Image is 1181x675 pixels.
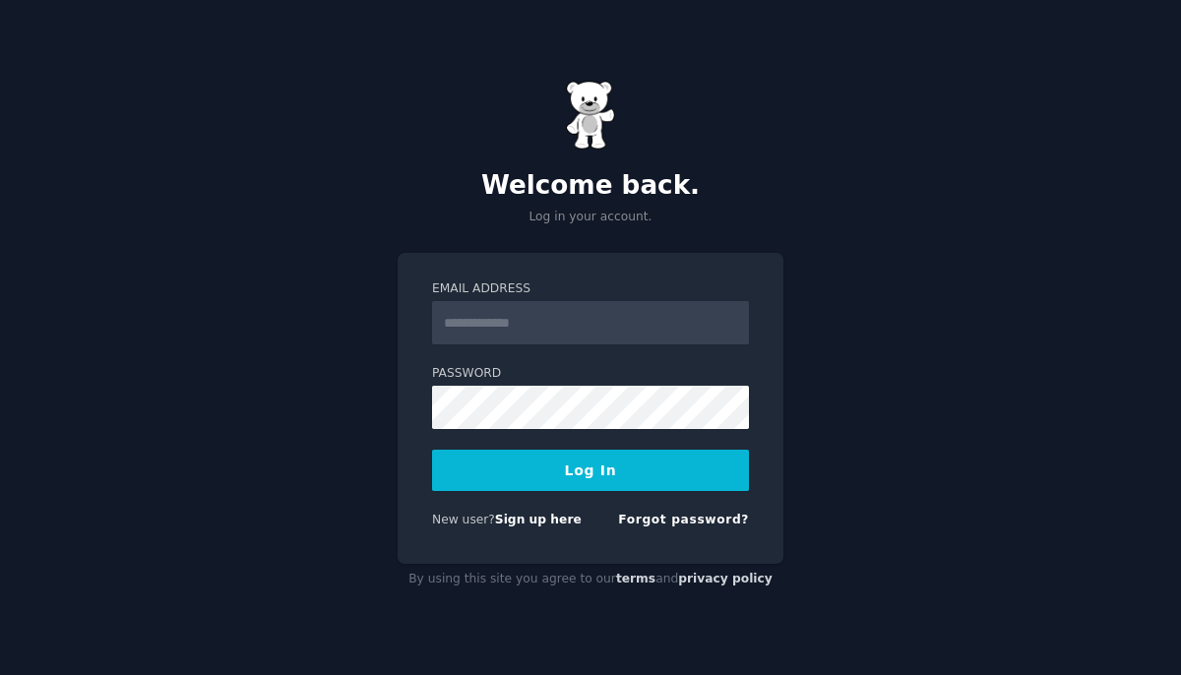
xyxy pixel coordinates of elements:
[432,365,749,383] label: Password
[398,564,783,595] div: By using this site you agree to our and
[616,572,655,585] a: terms
[398,209,783,226] p: Log in your account.
[432,513,495,526] span: New user?
[432,450,749,491] button: Log In
[495,513,582,526] a: Sign up here
[398,170,783,202] h2: Welcome back.
[432,280,749,298] label: Email Address
[618,513,749,526] a: Forgot password?
[678,572,773,585] a: privacy policy
[566,81,615,150] img: Gummy Bear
